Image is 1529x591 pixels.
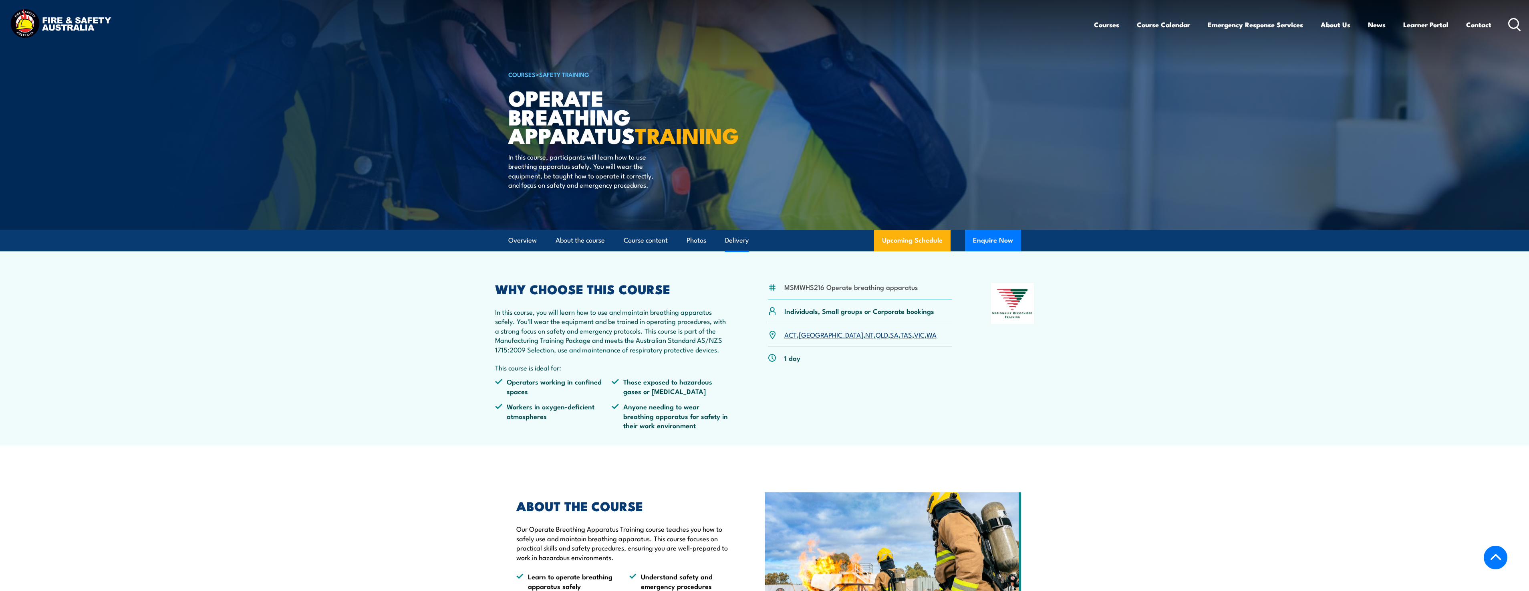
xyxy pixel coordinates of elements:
a: Photos [687,230,706,251]
a: About the course [556,230,605,251]
h6: > [508,69,706,79]
p: In this course, you will learn how to use and maintain breathing apparatus safely. You'll wear th... [495,307,729,354]
img: Nationally Recognised Training logo. [991,283,1034,324]
li: Those exposed to hazardous gases or [MEDICAL_DATA] [612,377,729,396]
a: Upcoming Schedule [874,230,951,251]
a: QLD [876,330,888,339]
a: VIC [914,330,925,339]
a: Learner Portal [1403,14,1448,35]
button: Enquire Now [965,230,1021,251]
p: , , , , , , , [784,330,937,339]
p: In this course, participants will learn how to use breathing apparatus safely. You will wear the ... [508,152,655,190]
li: MSMWHS216 Operate breathing apparatus [784,282,918,291]
h2: ABOUT THE COURSE [516,500,728,511]
a: Course content [624,230,668,251]
a: TAS [900,330,912,339]
a: NT [865,330,874,339]
li: Anyone needing to wear breathing apparatus for safety in their work environment [612,402,729,430]
a: Safety Training [539,70,589,79]
li: Understand safety and emergency procedures [629,572,728,591]
a: Overview [508,230,537,251]
a: Delivery [725,230,749,251]
strong: TRAINING [635,118,739,151]
li: Operators working in confined spaces [495,377,612,396]
a: News [1368,14,1386,35]
li: Workers in oxygen-deficient atmospheres [495,402,612,430]
a: SA [890,330,898,339]
p: 1 day [784,353,800,362]
p: Individuals, Small groups or Corporate bookings [784,306,934,316]
a: About Us [1321,14,1350,35]
h1: Operate Breathing Apparatus [508,88,706,144]
p: Our Operate Breathing Apparatus Training course teaches you how to safely use and maintain breath... [516,524,728,562]
a: Course Calendar [1137,14,1190,35]
a: COURSES [508,70,536,79]
a: [GEOGRAPHIC_DATA] [799,330,863,339]
a: Courses [1094,14,1119,35]
h2: WHY CHOOSE THIS COURSE [495,283,729,294]
a: WA [927,330,937,339]
a: ACT [784,330,797,339]
a: Contact [1466,14,1491,35]
p: This course is ideal for: [495,363,729,372]
li: Learn to operate breathing apparatus safely [516,572,615,591]
a: Emergency Response Services [1208,14,1303,35]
